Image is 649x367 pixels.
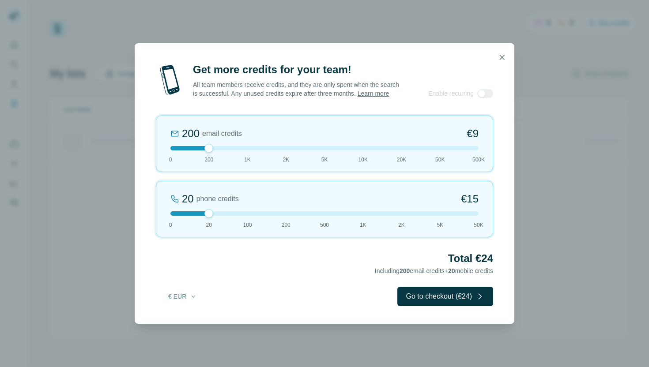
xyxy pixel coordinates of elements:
span: 200 [204,156,213,164]
span: Enable recurring [428,89,474,98]
button: Go to checkout (€24) [397,287,493,306]
div: 20 [182,192,194,206]
h2: Total €24 [156,251,493,266]
span: €15 [461,192,479,206]
span: 1K [244,156,251,164]
span: 10K [358,156,368,164]
a: Learn more [358,90,389,97]
span: 5K [321,156,328,164]
span: 500K [472,156,485,164]
span: 5K [437,221,443,229]
button: € EUR [162,288,203,304]
span: 20K [397,156,406,164]
img: mobile-phone [156,63,184,98]
span: 100 [243,221,252,229]
span: 0 [169,221,172,229]
span: 0 [169,156,172,164]
span: 2K [398,221,405,229]
div: 200 [182,127,200,141]
span: email credits [202,128,242,139]
span: Including email credits + mobile credits [375,267,493,274]
span: 200 [282,221,291,229]
span: 1K [360,221,366,229]
span: 20 [206,221,212,229]
span: 50K [474,221,483,229]
span: 20 [448,267,455,274]
span: 2K [283,156,289,164]
span: €9 [467,127,479,141]
span: phone credits [196,194,239,204]
span: 500 [320,221,329,229]
p: All team members receive credits, and they are only spent when the search is successful. Any unus... [193,80,400,98]
span: 50K [435,156,445,164]
span: 200 [400,267,410,274]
